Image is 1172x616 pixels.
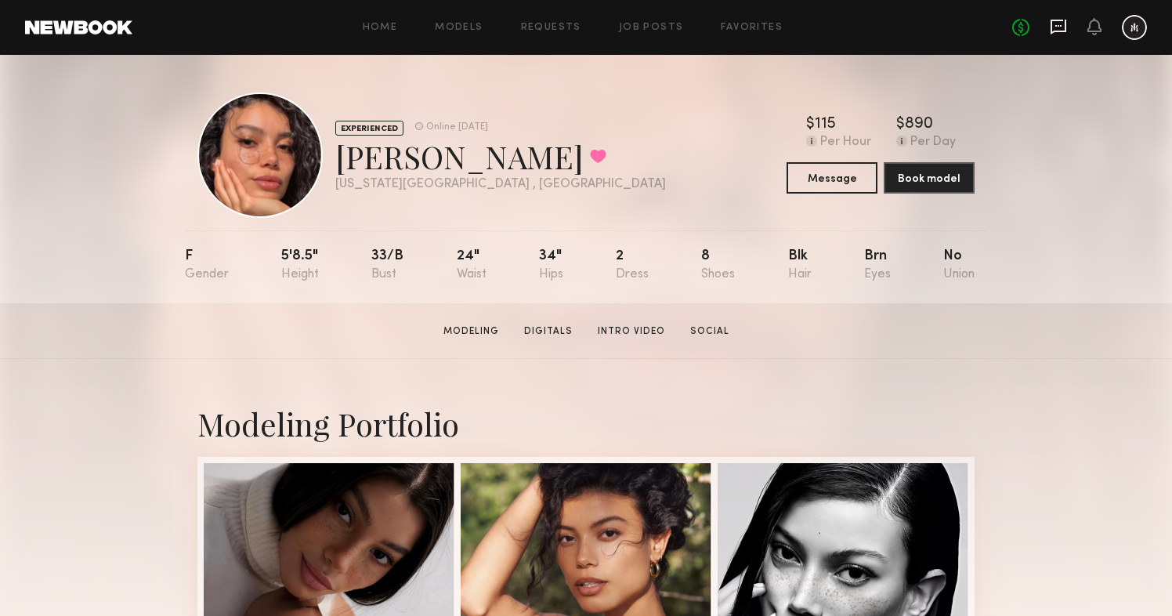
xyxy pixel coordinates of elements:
a: Job Posts [619,23,684,33]
a: Home [363,23,398,33]
a: Favorites [721,23,783,33]
a: Models [435,23,483,33]
div: 34" [539,249,563,281]
div: Online [DATE] [426,122,488,132]
div: F [185,249,229,281]
div: Per Day [910,136,956,150]
div: EXPERIENCED [335,121,403,136]
a: Intro Video [591,324,671,339]
div: 5'8.5" [281,249,319,281]
div: 33/b [371,249,403,281]
div: 890 [905,117,933,132]
div: [US_STATE][GEOGRAPHIC_DATA] , [GEOGRAPHIC_DATA] [335,178,666,191]
div: Per Hour [820,136,871,150]
div: [PERSON_NAME] [335,136,666,177]
div: Brn [864,249,891,281]
div: 8 [701,249,735,281]
button: Book model [884,162,975,194]
a: Requests [521,23,581,33]
div: 115 [815,117,836,132]
div: No [943,249,975,281]
div: 2 [616,249,649,281]
button: Message [787,162,877,194]
div: $ [806,117,815,132]
a: Modeling [437,324,505,339]
a: Digitals [518,324,579,339]
div: Blk [788,249,812,281]
div: 24" [457,249,487,281]
div: Modeling Portfolio [197,403,975,444]
div: $ [896,117,905,132]
a: Social [684,324,736,339]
